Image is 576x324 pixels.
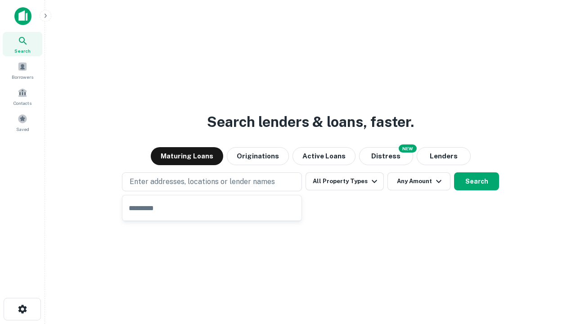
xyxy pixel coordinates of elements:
button: Lenders [417,147,471,165]
span: Contacts [13,99,31,107]
a: Saved [3,110,42,135]
button: Maturing Loans [151,147,223,165]
span: Borrowers [12,73,33,81]
button: Search [454,172,499,190]
button: Search distressed loans with lien and other non-mortgage details. [359,147,413,165]
button: All Property Types [306,172,384,190]
p: Enter addresses, locations or lender names [130,176,275,187]
span: Search [14,47,31,54]
h3: Search lenders & loans, faster. [207,111,414,133]
img: capitalize-icon.png [14,7,31,25]
button: Any Amount [387,172,450,190]
button: Active Loans [292,147,355,165]
button: Originations [227,147,289,165]
span: Saved [16,126,29,133]
a: Contacts [3,84,42,108]
button: Enter addresses, locations or lender names [122,172,302,191]
div: NEW [399,144,417,153]
a: Search [3,32,42,56]
a: Borrowers [3,58,42,82]
iframe: Chat Widget [531,252,576,295]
